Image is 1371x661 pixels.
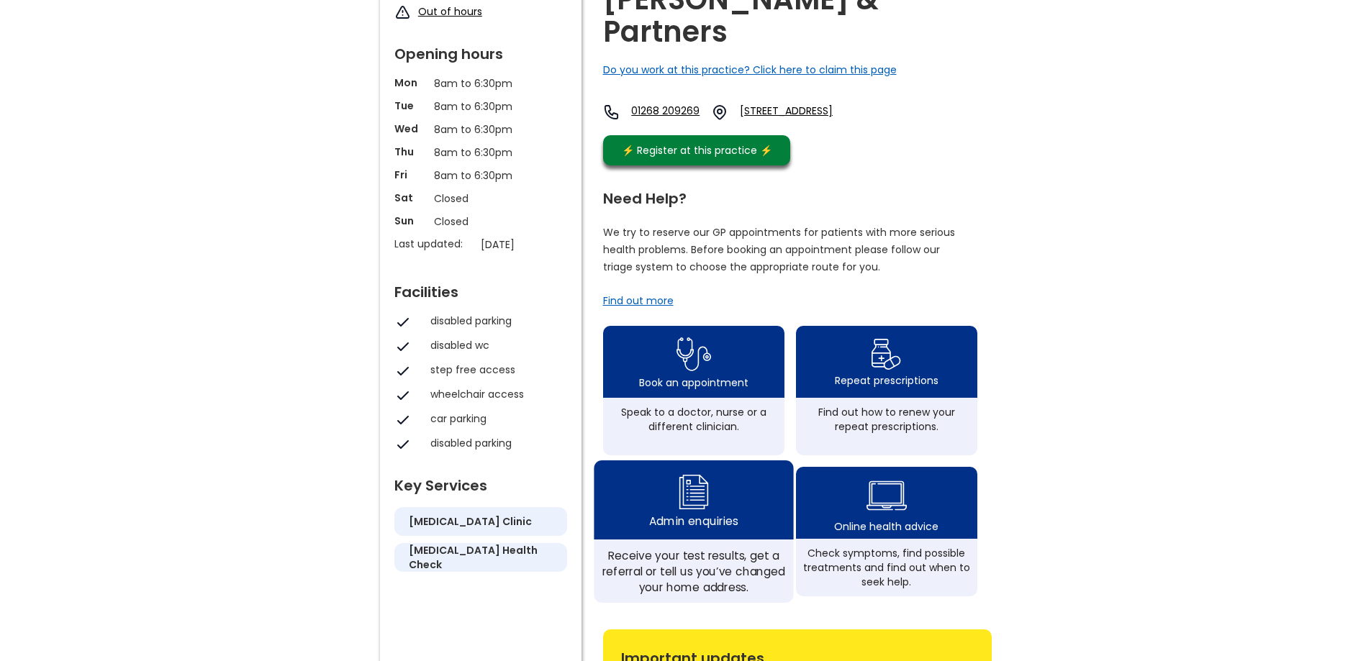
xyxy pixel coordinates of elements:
[430,411,560,426] div: car parking
[394,191,427,205] p: Sat
[434,145,528,160] p: 8am to 6:30pm
[639,375,748,390] div: Book an appointment
[394,278,567,299] div: Facilities
[434,168,528,183] p: 8am to 6:30pm
[394,145,427,159] p: Thu
[871,335,902,373] img: repeat prescription icon
[594,460,793,603] a: admin enquiry iconAdmin enquiriesReceive your test results, get a referral or tell us you’ve chan...
[603,293,674,308] a: Find out more
[434,214,528,229] p: Closed
[615,142,780,158] div: ⚡️ Register at this practice ⚡️
[394,76,427,90] p: Mon
[603,63,897,77] a: Do you work at this practice? Click here to claim this page
[835,373,938,388] div: Repeat prescriptions
[394,471,567,493] div: Key Services
[867,472,907,519] img: health advice icon
[603,104,620,121] img: telephone icon
[481,237,574,252] p: [DATE]
[394,214,427,228] p: Sun
[434,76,528,91] p: 8am to 6:30pm
[430,314,560,328] div: disabled parking
[434,191,528,206] p: Closed
[603,184,977,206] div: Need Help?
[602,547,785,595] div: Receive your test results, get a referral or tell us you’ve changed your home address.
[796,467,977,596] a: health advice iconOnline health adviceCheck symptoms, find possible treatments and find out when ...
[603,224,956,275] p: We try to reserve our GP appointments for patients with more serious health problems. Before book...
[430,387,560,401] div: wheelchair access
[740,104,877,121] a: [STREET_ADDRESS]
[603,135,790,165] a: ⚡️ Register at this practice ⚡️
[796,326,977,455] a: repeat prescription iconRepeat prescriptionsFind out how to renew your repeat prescriptions.
[803,546,970,589] div: Check symptoms, find possible treatments and find out when to seek help.
[394,237,474,251] p: Last updated:
[409,514,532,529] h5: [MEDICAL_DATA] clinic
[676,470,710,513] img: admin enquiry icon
[409,543,553,572] h5: [MEDICAL_DATA] health check
[834,519,938,534] div: Online health advice
[631,104,700,121] a: 01268 209269
[430,436,560,450] div: disabled parking
[430,338,560,352] div: disabled wc
[603,326,784,455] a: book appointment icon Book an appointmentSpeak to a doctor, nurse or a different clinician.
[430,363,560,377] div: step free access
[434,122,528,137] p: 8am to 6:30pm
[711,104,728,121] img: practice location icon
[394,4,411,21] img: exclamation icon
[418,4,482,19] a: Out of hours
[434,99,528,114] p: 8am to 6:30pm
[677,333,711,375] img: book appointment icon
[394,168,427,182] p: Fri
[649,513,738,529] div: Admin enquiries
[394,122,427,136] p: Wed
[394,40,567,61] div: Opening hours
[803,405,970,434] div: Find out how to renew your repeat prescriptions.
[610,405,777,434] div: Speak to a doctor, nurse or a different clinician.
[394,99,427,113] p: Tue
